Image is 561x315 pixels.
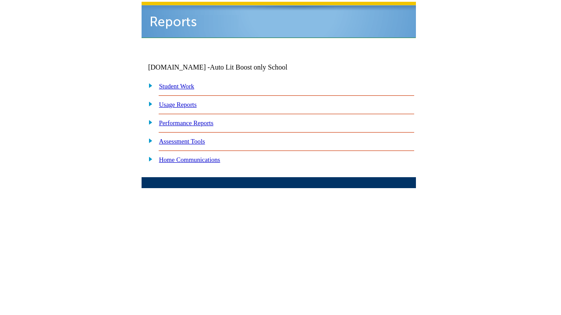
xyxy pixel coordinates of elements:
a: Student Work [159,83,194,90]
td: [DOMAIN_NAME] - [148,63,309,71]
img: plus.gif [144,100,153,108]
img: plus.gif [144,118,153,126]
img: plus.gif [144,81,153,89]
img: plus.gif [144,136,153,144]
img: plus.gif [144,155,153,163]
a: Home Communications [159,156,220,163]
img: header [142,2,415,38]
nobr: Auto Lit Boost only School [210,63,288,71]
a: Performance Reports [159,119,213,126]
a: Assessment Tools [159,138,205,145]
a: Usage Reports [159,101,197,108]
